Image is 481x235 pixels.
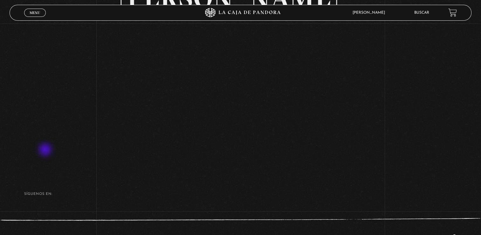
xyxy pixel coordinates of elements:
[27,16,42,21] span: Cerrar
[349,11,391,15] span: [PERSON_NAME]
[448,8,457,17] a: View your shopping cart
[414,11,429,15] a: Buscar
[30,11,40,15] span: Menu
[120,22,361,157] iframe: Dailymotion video player – MARIA GABRIELA PROGRAMA
[24,192,457,196] h4: SÍguenos en:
